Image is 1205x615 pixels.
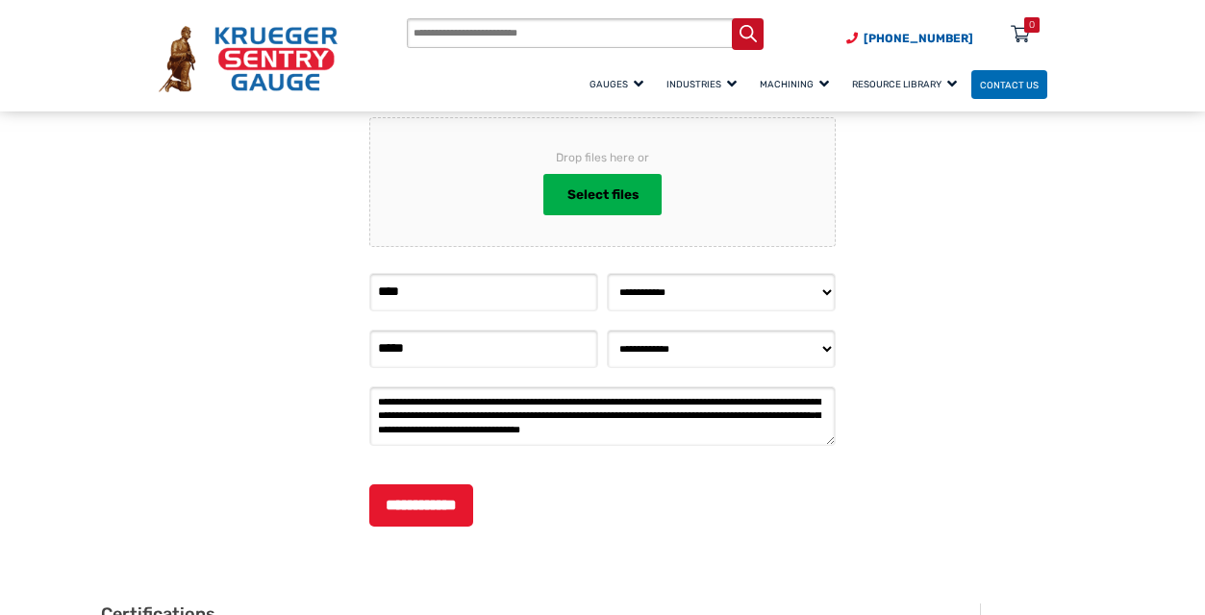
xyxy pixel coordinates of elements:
a: Machining [751,67,843,101]
span: Drop files here or [401,149,804,166]
button: select files, file [543,174,662,215]
a: Gauges [581,67,658,101]
a: Phone Number (920) 434-8860 [846,30,973,47]
span: Resource Library [852,79,957,89]
a: Industries [658,67,751,101]
span: Machining [760,79,829,89]
div: 0 [1029,17,1035,33]
span: Industries [666,79,737,89]
img: Krueger Sentry Gauge [159,26,338,92]
a: Resource Library [843,67,971,101]
a: Contact Us [971,70,1047,100]
span: Contact Us [980,79,1039,89]
span: Gauges [590,79,643,89]
span: [PHONE_NUMBER] [864,32,973,45]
